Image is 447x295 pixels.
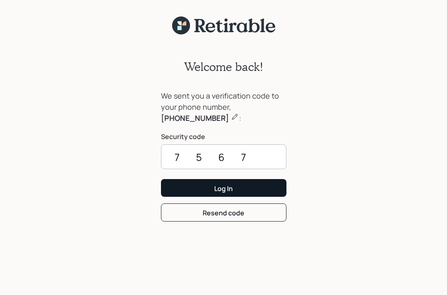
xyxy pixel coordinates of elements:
button: Resend code [161,203,286,221]
label: Security code [161,132,286,141]
button: Log In [161,179,286,197]
div: Resend code [203,208,244,217]
b: [PHONE_NUMBER] [161,113,229,123]
div: We sent you a verification code to your phone number, : [161,90,286,124]
input: •••• [161,144,286,169]
h2: Welcome back! [184,60,263,74]
div: Log In [214,184,233,193]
